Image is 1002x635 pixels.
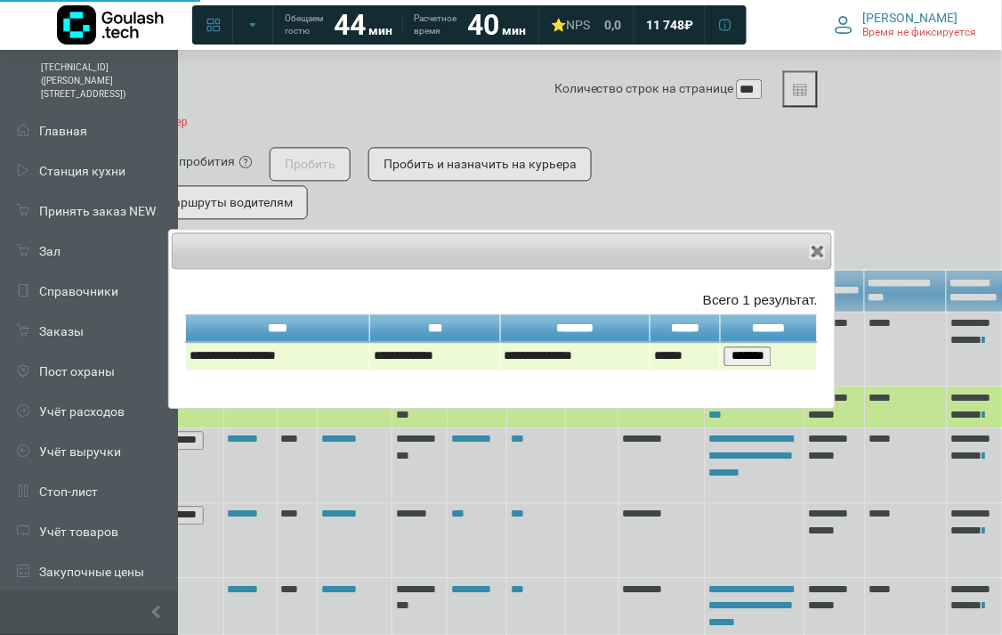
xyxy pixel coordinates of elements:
[824,6,988,44] button: [PERSON_NAME] Время не фиксируется
[414,12,457,37] span: Расчетное время
[285,12,323,37] span: Обещаем гостю
[467,8,499,42] strong: 40
[185,289,818,310] div: Всего 1 результат.
[809,242,827,260] button: Close
[604,17,621,33] span: 0,0
[502,23,526,37] span: мин
[646,17,684,33] span: 11 748
[863,10,958,26] span: [PERSON_NAME]
[566,18,590,32] span: NPS
[368,23,392,37] span: мин
[863,26,977,40] span: Время не фиксируется
[334,8,366,42] strong: 44
[274,9,537,41] a: Обещаем гостю 44 мин Расчетное время 40 мин
[57,5,164,45] img: Логотип компании Goulash.tech
[551,17,590,33] div: ⭐
[540,9,632,41] a: ⭐NPS 0,0
[684,17,693,33] span: ₽
[635,9,704,41] a: 11 748 ₽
